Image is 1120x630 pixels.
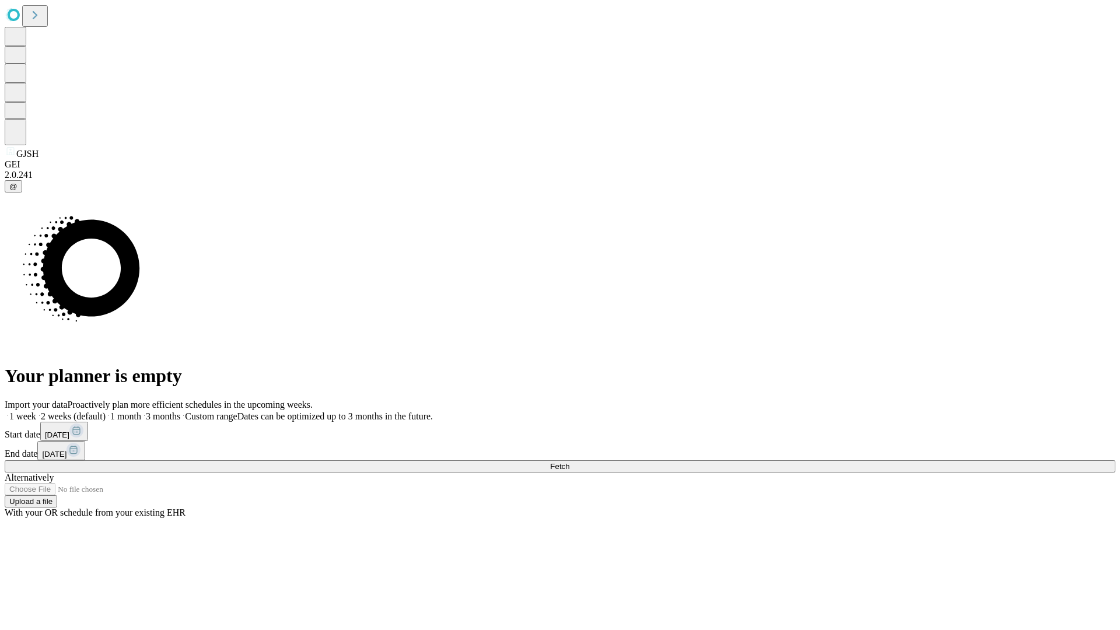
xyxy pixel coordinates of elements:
span: 2 weeks (default) [41,411,106,421]
button: Fetch [5,460,1115,473]
span: Fetch [550,462,569,471]
span: Import your data [5,400,68,409]
div: GEI [5,159,1115,170]
button: [DATE] [37,441,85,460]
span: @ [9,182,17,191]
div: Start date [5,422,1115,441]
span: 1 week [9,411,36,421]
span: With your OR schedule from your existing EHR [5,508,185,517]
button: [DATE] [40,422,88,441]
button: Upload a file [5,495,57,508]
span: 1 month [110,411,141,421]
div: 2.0.241 [5,170,1115,180]
span: Alternatively [5,473,54,482]
h1: Your planner is empty [5,365,1115,387]
span: GJSH [16,149,38,159]
span: [DATE] [45,430,69,439]
div: End date [5,441,1115,460]
span: [DATE] [42,450,66,459]
span: Dates can be optimized up to 3 months in the future. [237,411,433,421]
span: Proactively plan more efficient schedules in the upcoming weeks. [68,400,313,409]
span: 3 months [146,411,180,421]
button: @ [5,180,22,192]
span: Custom range [185,411,237,421]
